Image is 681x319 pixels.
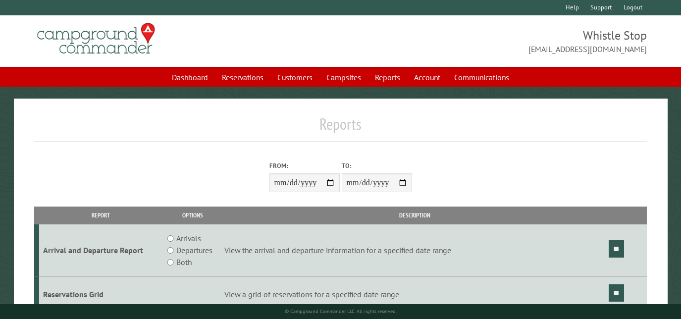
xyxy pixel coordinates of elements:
th: Description [222,207,607,224]
img: Campground Commander [34,19,158,58]
a: Campsites [320,68,367,87]
th: Report [39,207,163,224]
td: View a grid of reservations for a specified date range [222,276,607,313]
a: Customers [271,68,318,87]
small: © Campground Commander LLC. All rights reserved. [285,308,397,315]
label: Departures [176,244,212,256]
label: To: [342,161,412,170]
a: Dashboard [166,68,214,87]
td: View the arrival and departure information for a specified date range [222,224,607,276]
a: Communications [448,68,515,87]
label: Arrivals [176,232,201,244]
td: Reservations Grid [39,276,163,313]
td: Arrival and Departure Report [39,224,163,276]
th: Options [162,207,222,224]
a: Account [408,68,446,87]
h1: Reports [34,114,647,142]
a: Reports [369,68,406,87]
label: Both [176,256,192,268]
span: Whistle Stop [EMAIL_ADDRESS][DOMAIN_NAME] [341,27,647,55]
label: From: [269,161,340,170]
a: Reservations [216,68,269,87]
